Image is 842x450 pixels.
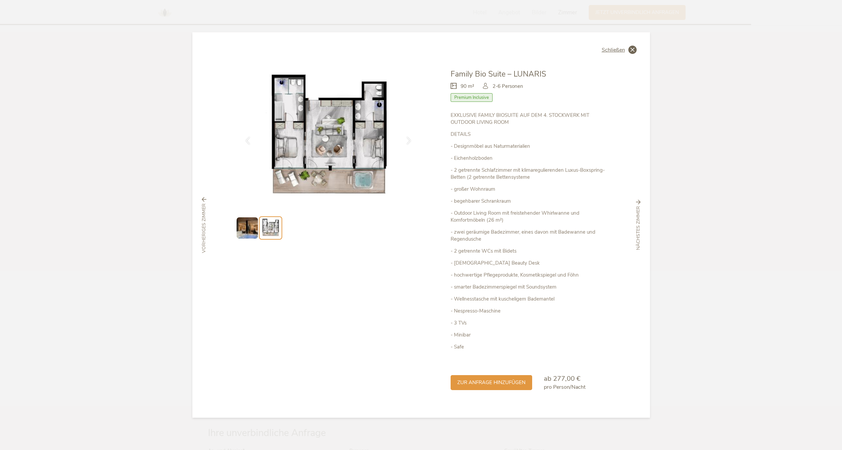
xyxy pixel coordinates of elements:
p: EXKLUSIVE FAMILY BIOSUITE AUF DEM 4. STOCKWERK MIT OUTDOOR LIVING ROOM [451,112,606,126]
span: Family Bio Suite – LUNARIS [451,69,546,79]
p: - [DEMOGRAPHIC_DATA] Beauty Desk [451,260,606,267]
span: 90 m² [461,83,474,90]
span: nächstes Zimmer [635,206,642,250]
img: Family Bio Suite – LUNARIS [236,69,421,208]
p: - Outdoor Living Room mit freistehender Whirlwanne und Komfortmöbeln (26 m²) [451,210,606,224]
p: - begehbarer Schrankraum [451,198,606,205]
p: - Designmöbel aus Naturmaterialien [451,143,606,150]
span: Schließen [602,47,625,53]
img: Preview [237,217,258,239]
img: Preview [261,218,281,238]
p: - großer Wohnraum [451,186,606,193]
p: - zwei geräumige Badezimmer, eines davon mit Badewanne und Regendusche [451,229,606,243]
span: 2-6 Personen [493,83,523,90]
span: vorheriges Zimmer [201,203,207,253]
p: - 2 getrennte WCs mit Bidets [451,248,606,255]
p: - Eichenholzboden [451,155,606,162]
p: DETAILS [451,131,606,138]
p: - 2 getrennte Schlafzimmer mit klimaregulierenden Luxus-Boxspring-Betten (2 getrennte Bettensysteme [451,167,606,181]
span: Premium Inclusive [451,93,493,102]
